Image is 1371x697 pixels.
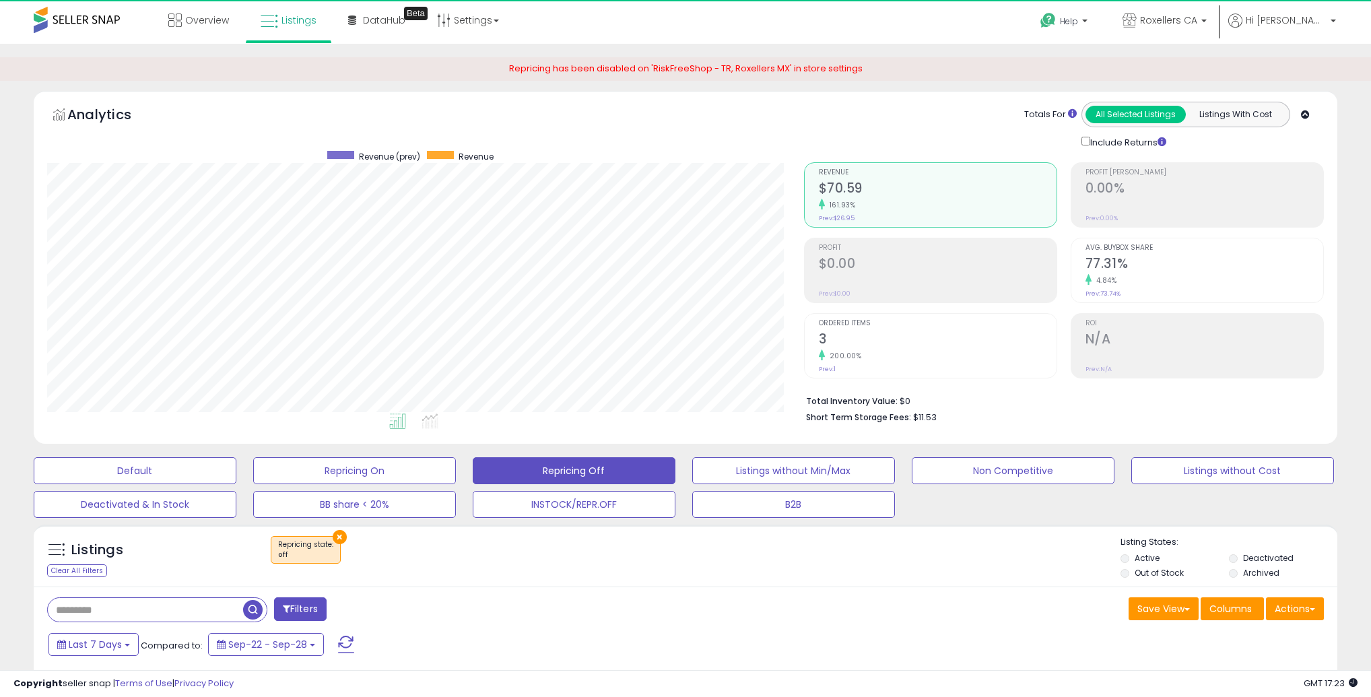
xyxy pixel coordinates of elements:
[69,638,122,651] span: Last 7 Days
[71,541,123,560] h5: Listings
[34,457,236,484] button: Default
[825,200,856,210] small: 161.93%
[1030,2,1101,44] a: Help
[819,256,1057,274] h2: $0.00
[208,633,324,656] button: Sep-22 - Sep-28
[278,550,333,560] div: off
[825,351,862,361] small: 200.00%
[692,457,895,484] button: Listings without Min/Max
[1201,668,1324,681] div: Displaying 1 to 25 of 39 items
[281,13,316,27] span: Listings
[278,539,333,560] span: Repricing state :
[1085,180,1323,199] h2: 0.00%
[1304,677,1358,690] span: 2025-10-6 17:23 GMT
[1085,320,1323,327] span: ROI
[819,290,850,298] small: Prev: $0.00
[819,365,836,373] small: Prev: 1
[819,320,1057,327] span: Ordered Items
[1085,244,1323,252] span: Avg. Buybox Share
[913,411,937,424] span: $11.53
[253,457,456,484] button: Repricing On
[1071,134,1182,150] div: Include Returns
[1040,12,1057,29] i: Get Help
[1129,597,1199,620] button: Save View
[819,244,1057,252] span: Profit
[1092,275,1117,286] small: 4.84%
[1243,567,1279,578] label: Archived
[1085,331,1323,350] h2: N/A
[185,13,229,27] span: Overview
[13,677,63,690] strong: Copyright
[1140,13,1197,27] span: Roxellers CA
[404,7,428,20] div: Tooltip anchor
[819,169,1057,176] span: Revenue
[1135,567,1184,578] label: Out of Stock
[67,105,158,127] h5: Analytics
[115,677,172,690] a: Terms of Use
[363,13,405,27] span: DataHub
[1085,214,1118,222] small: Prev: 0.00%
[1228,13,1336,44] a: Hi [PERSON_NAME]
[692,491,895,518] button: B2B
[473,457,675,484] button: Repricing Off
[459,151,494,162] span: Revenue
[1024,108,1077,121] div: Totals For
[48,633,139,656] button: Last 7 Days
[912,457,1114,484] button: Non Competitive
[1085,169,1323,176] span: Profit [PERSON_NAME]
[274,597,327,621] button: Filters
[1121,536,1337,549] p: Listing States:
[174,677,234,690] a: Privacy Policy
[333,530,347,544] button: ×
[1185,106,1285,123] button: Listings With Cost
[1085,106,1186,123] button: All Selected Listings
[47,564,107,577] div: Clear All Filters
[1209,602,1252,616] span: Columns
[819,214,855,222] small: Prev: $26.95
[1266,597,1324,620] button: Actions
[473,491,675,518] button: INSTOCK/REPR.OFF
[1085,256,1323,274] h2: 77.31%
[1135,552,1160,564] label: Active
[1085,365,1112,373] small: Prev: N/A
[819,180,1057,199] h2: $70.59
[228,638,307,651] span: Sep-22 - Sep-28
[359,151,420,162] span: Revenue (prev)
[806,395,898,407] b: Total Inventory Value:
[253,491,456,518] button: BB share < 20%
[141,639,203,652] span: Compared to:
[13,677,234,690] div: seller snap | |
[1246,13,1327,27] span: Hi [PERSON_NAME]
[1201,597,1264,620] button: Columns
[1131,457,1334,484] button: Listings without Cost
[1060,15,1078,27] span: Help
[819,331,1057,350] h2: 3
[806,392,1314,408] li: $0
[509,62,863,75] span: Repricing has been disabled on 'RiskFreeShop - TR, Roxellers MX' in store settings
[1243,552,1294,564] label: Deactivated
[1085,290,1121,298] small: Prev: 73.74%
[806,411,911,423] b: Short Term Storage Fees:
[34,491,236,518] button: Deactivated & In Stock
